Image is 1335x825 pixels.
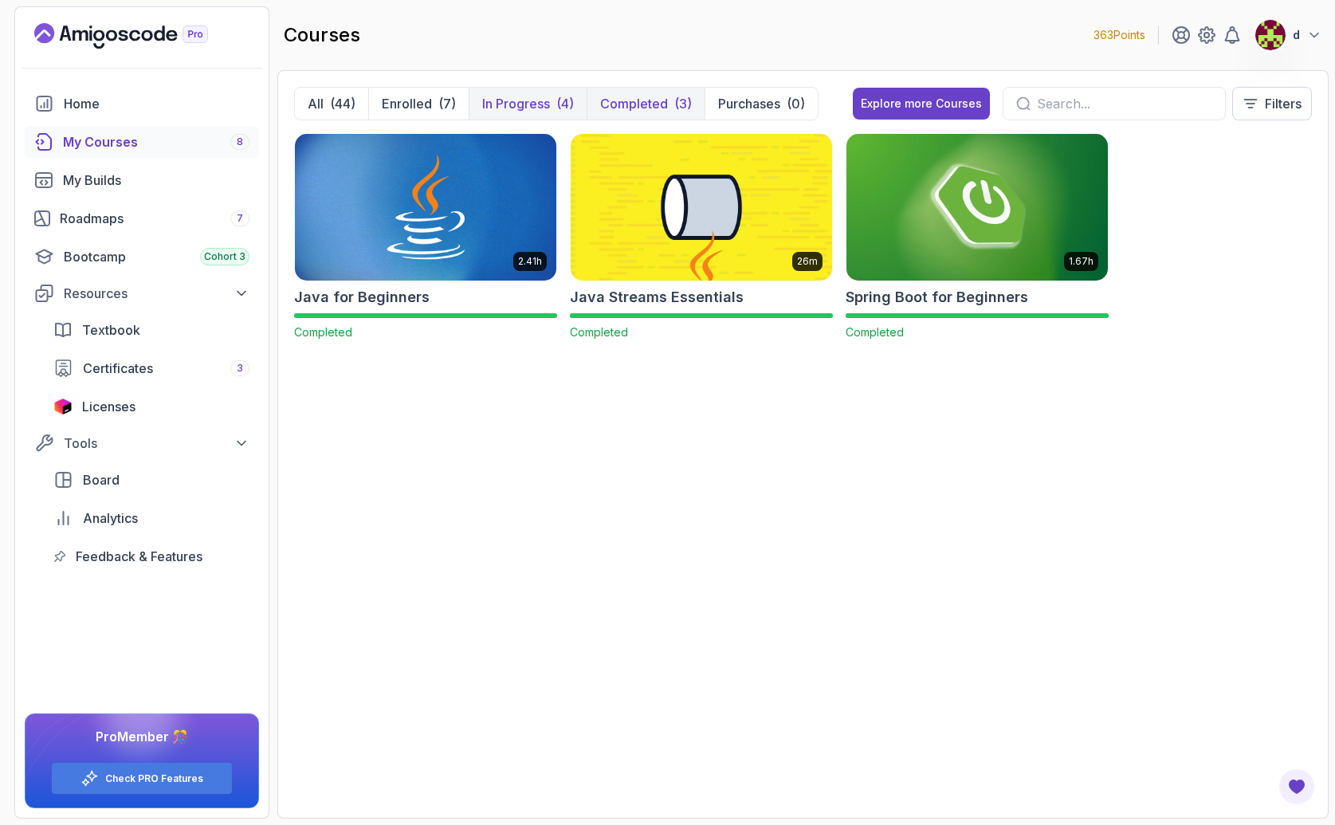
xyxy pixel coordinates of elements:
[587,88,705,120] button: Completed(3)
[44,464,259,496] a: board
[34,23,245,49] a: Landing page
[295,88,368,120] button: All(44)
[83,470,120,489] span: Board
[308,94,324,113] p: All
[469,88,587,120] button: In Progress(4)
[25,88,259,120] a: home
[237,212,243,225] span: 7
[718,94,780,113] p: Purchases
[1037,94,1212,113] input: Search...
[518,255,542,268] p: 2.41h
[1255,19,1322,51] button: user profile imaged
[846,134,1108,281] img: Spring Boot for Beginners card
[482,94,550,113] p: In Progress
[1278,768,1316,806] button: Open Feedback Button
[44,502,259,534] a: analytics
[1255,20,1286,50] img: user profile image
[237,362,243,375] span: 3
[25,202,259,234] a: roadmaps
[705,88,818,120] button: Purchases(0)
[204,250,245,263] span: Cohort 3
[83,359,153,378] span: Certificates
[82,397,135,416] span: Licenses
[570,286,744,308] h2: Java Streams Essentials
[600,94,668,113] p: Completed
[64,434,249,453] div: Tools
[237,136,243,148] span: 8
[570,133,833,340] a: Java Streams Essentials card26mJava Streams EssentialsCompleted
[570,325,628,339] span: Completed
[63,171,249,190] div: My Builds
[797,255,818,268] p: 26m
[63,132,249,151] div: My Courses
[571,134,832,281] img: Java Streams Essentials card
[44,540,259,572] a: feedback
[294,133,557,340] a: Java for Beginners card2.41hJava for BeginnersCompleted
[1094,27,1145,43] p: 363 Points
[1265,94,1302,113] p: Filters
[25,279,259,308] button: Resources
[368,88,469,120] button: Enrolled(7)
[861,96,982,112] div: Explore more Courses
[294,325,352,339] span: Completed
[25,241,259,273] a: bootcamp
[64,94,249,113] div: Home
[25,429,259,458] button: Tools
[1069,255,1094,268] p: 1.67h
[76,547,202,566] span: Feedback & Features
[853,88,990,120] button: Explore more Courses
[64,247,249,266] div: Bootcamp
[83,509,138,528] span: Analytics
[787,94,805,113] div: (0)
[438,94,456,113] div: (7)
[44,391,259,422] a: licenses
[556,94,574,113] div: (4)
[284,22,360,48] h2: courses
[674,94,692,113] div: (3)
[51,762,233,795] button: Check PRO Features
[44,314,259,346] a: textbook
[82,320,140,340] span: Textbook
[1293,27,1300,43] p: d
[295,134,556,281] img: Java for Beginners card
[44,352,259,384] a: certificates
[846,325,904,339] span: Completed
[1232,87,1312,120] button: Filters
[382,94,432,113] p: Enrolled
[846,133,1109,340] a: Spring Boot for Beginners card1.67hSpring Boot for BeginnersCompleted
[25,164,259,196] a: builds
[53,399,73,414] img: jetbrains icon
[64,284,249,303] div: Resources
[294,286,430,308] h2: Java for Beginners
[846,286,1028,308] h2: Spring Boot for Beginners
[25,126,259,158] a: courses
[60,209,249,228] div: Roadmaps
[105,772,203,785] a: Check PRO Features
[330,94,355,113] div: (44)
